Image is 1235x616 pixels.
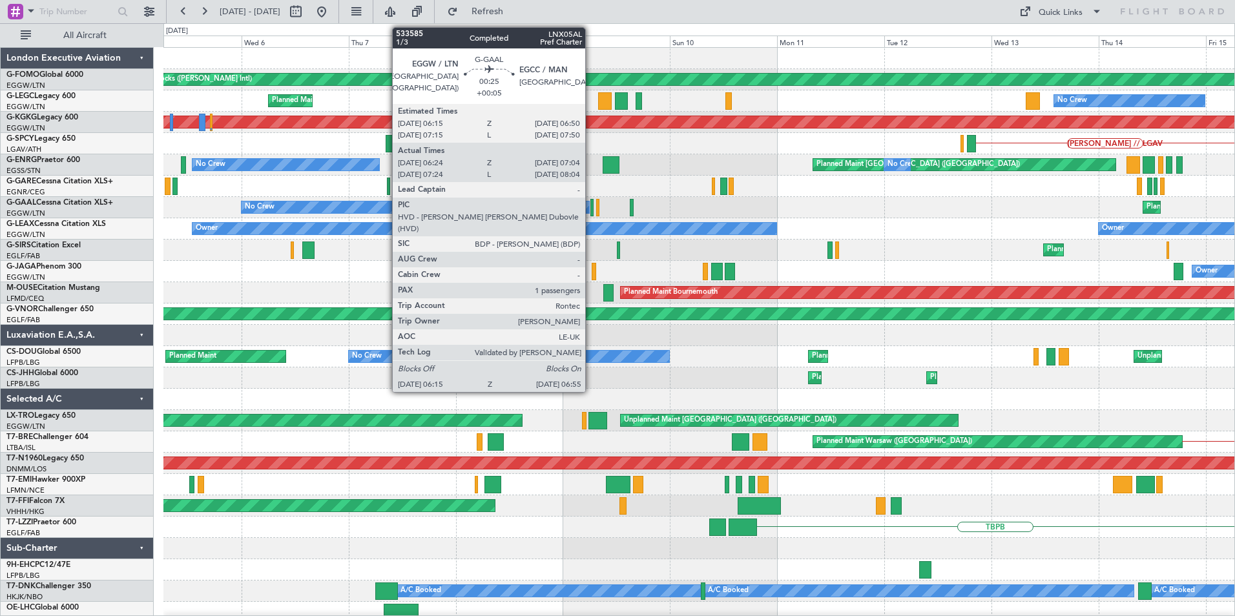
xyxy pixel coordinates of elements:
div: [DATE] [166,26,188,37]
div: No Crew [1057,91,1087,110]
a: EGGW/LTN [6,102,45,112]
div: Tue 12 [884,36,991,47]
span: T7-LZZI [6,518,33,526]
a: G-ENRGPraetor 600 [6,156,80,164]
div: Sat 9 [563,36,670,47]
a: EGLF/FAB [6,251,40,261]
a: LTBA/ISL [6,443,36,453]
span: G-SPCY [6,135,34,143]
a: LFPB/LBG [6,571,40,580]
span: G-KGKG [6,114,37,121]
a: EGNR/CEG [6,187,45,197]
a: LFPB/LBG [6,358,40,367]
a: G-VNORChallenger 650 [6,305,94,313]
a: CS-JHHGlobal 6000 [6,369,78,377]
a: CS-DOUGlobal 6500 [6,348,81,356]
span: LX-TRO [6,412,34,420]
span: T7-FFI [6,497,29,505]
a: VHHH/HKG [6,507,45,517]
div: A/C Booked [400,581,441,601]
div: Planned Maint [1147,198,1194,217]
a: T7-N1960Legacy 650 [6,455,84,462]
a: OE-LHCGlobal 6000 [6,604,79,611]
span: [DATE] - [DATE] [220,6,280,17]
a: EGLF/FAB [6,315,40,325]
div: Planned Maint [GEOGRAPHIC_DATA] ([GEOGRAPHIC_DATA]) [812,347,1015,366]
span: G-GAAL [6,199,36,207]
a: T7-BREChallenger 604 [6,433,88,441]
div: Quick Links [1039,6,1083,19]
div: Thu 14 [1099,36,1206,47]
a: M-OUSECitation Mustang [6,284,100,292]
span: T7-EMI [6,476,32,484]
a: G-SIRSCitation Excel [6,241,81,249]
div: Planned Maint [GEOGRAPHIC_DATA] ([GEOGRAPHIC_DATA]) [272,91,475,110]
span: G-VNOR [6,305,38,313]
div: Sun 10 [670,36,777,47]
a: 9H-EHCPC12/47E [6,561,70,569]
a: LFPB/LBG [6,379,40,389]
div: Owner [196,219,218,238]
div: Unplanned Maint [GEOGRAPHIC_DATA] ([GEOGRAPHIC_DATA]) [624,411,836,430]
div: No Crew [245,198,275,217]
a: EGGW/LTN [6,272,45,282]
div: Planned Maint Windsor Locks ([PERSON_NAME] Intl) [78,70,252,89]
a: LGAV/ATH [6,145,41,154]
div: Mon 11 [777,36,884,47]
a: EGGW/LTN [6,422,45,431]
a: G-GAALCessna Citation XLS+ [6,199,113,207]
span: G-GARE [6,178,36,185]
span: G-JAGA [6,263,36,271]
span: G-LEAX [6,220,34,228]
span: M-OUSE [6,284,37,292]
span: G-SIRS [6,241,31,249]
span: T7-BRE [6,433,33,441]
span: CS-DOU [6,348,37,356]
a: LFMD/CEQ [6,294,44,303]
div: No Crew [887,155,917,174]
a: DNMM/LOS [6,464,47,474]
button: All Aircraft [14,25,140,46]
div: A/C Booked [1154,581,1195,601]
div: Thu 7 [349,36,456,47]
span: G-LEGC [6,92,34,100]
span: T7-N1960 [6,455,43,462]
a: G-KGKGLegacy 600 [6,114,78,121]
span: OE-LHC [6,604,35,611]
a: T7-EMIHawker 900XP [6,476,85,484]
div: Planned Maint [GEOGRAPHIC_DATA] ([GEOGRAPHIC_DATA]) [930,368,1134,387]
div: Owner [1102,219,1124,238]
span: All Aircraft [34,31,136,40]
a: EGGW/LTN [6,209,45,218]
span: G-ENRG [6,156,37,164]
a: EGGW/LTN [6,81,45,90]
a: G-JAGAPhenom 300 [6,263,81,271]
a: EGGW/LTN [6,230,45,240]
div: Planned Maint Warsaw ([GEOGRAPHIC_DATA]) [816,432,972,451]
a: EGLF/FAB [6,528,40,538]
button: Refresh [441,1,519,22]
a: EGGW/LTN [6,123,45,133]
div: A/C Booked [708,581,749,601]
a: T7-LZZIPraetor 600 [6,518,76,526]
div: No Crew [352,347,382,366]
div: Planned Maint Bournemouth [624,283,718,302]
a: G-GARECessna Citation XLS+ [6,178,113,185]
span: CS-JHH [6,369,34,377]
a: T7-FFIFalcon 7X [6,497,65,505]
span: T7-DNK [6,582,36,590]
a: G-LEGCLegacy 600 [6,92,76,100]
a: G-LEAXCessna Citation XLS [6,220,106,228]
div: No Crew [196,155,225,174]
input: Trip Number [39,2,114,21]
a: G-SPCYLegacy 650 [6,135,76,143]
span: G-FOMO [6,71,39,79]
a: LFMN/NCE [6,486,45,495]
a: LX-TROLegacy 650 [6,412,76,420]
div: Wed 13 [991,36,1099,47]
div: Planned Maint [GEOGRAPHIC_DATA] ([GEOGRAPHIC_DATA]) [816,155,1020,174]
a: G-FOMOGlobal 6000 [6,71,83,79]
span: 9H-EHC [6,561,35,569]
div: Owner [1196,262,1218,281]
a: EGSS/STN [6,166,41,176]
